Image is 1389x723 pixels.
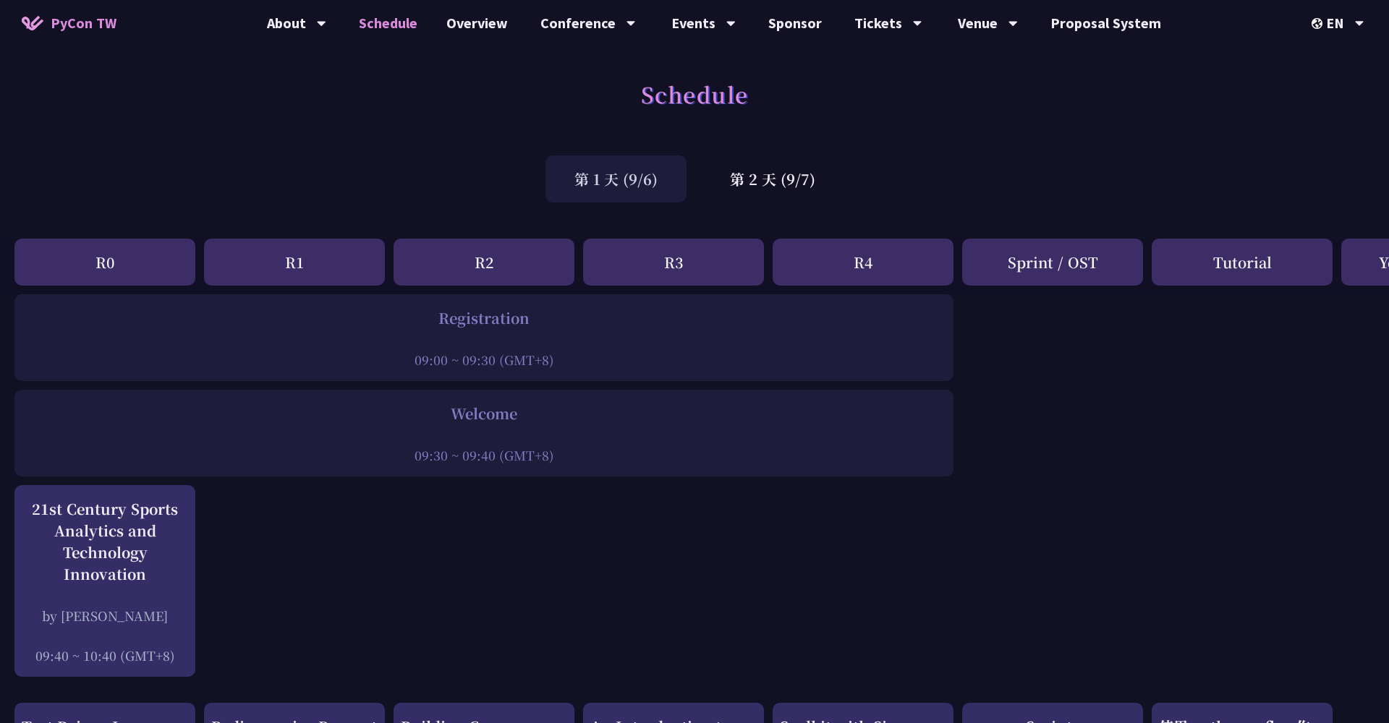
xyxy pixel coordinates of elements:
[22,646,188,664] div: 09:40 ~ 10:40 (GMT+8)
[22,446,946,464] div: 09:30 ~ 09:40 (GMT+8)
[545,155,687,202] div: 第 1 天 (9/6)
[641,72,749,116] h1: Schedule
[7,5,131,41] a: PyCon TW
[14,239,195,286] div: R0
[51,12,116,34] span: PyCon TW
[22,498,188,585] div: 21st Century Sports Analytics and Technology Innovation
[394,239,574,286] div: R2
[22,403,946,424] div: Welcome
[22,351,946,369] div: 09:00 ~ 09:30 (GMT+8)
[1312,18,1326,29] img: Locale Icon
[583,239,764,286] div: R3
[22,307,946,329] div: Registration
[22,498,188,664] a: 21st Century Sports Analytics and Technology Innovation by [PERSON_NAME] 09:40 ~ 10:40 (GMT+8)
[204,239,385,286] div: R1
[22,607,188,625] div: by [PERSON_NAME]
[773,239,953,286] div: R4
[962,239,1143,286] div: Sprint / OST
[22,16,43,30] img: Home icon of PyCon TW 2025
[701,155,844,202] div: 第 2 天 (9/7)
[1152,239,1333,286] div: Tutorial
